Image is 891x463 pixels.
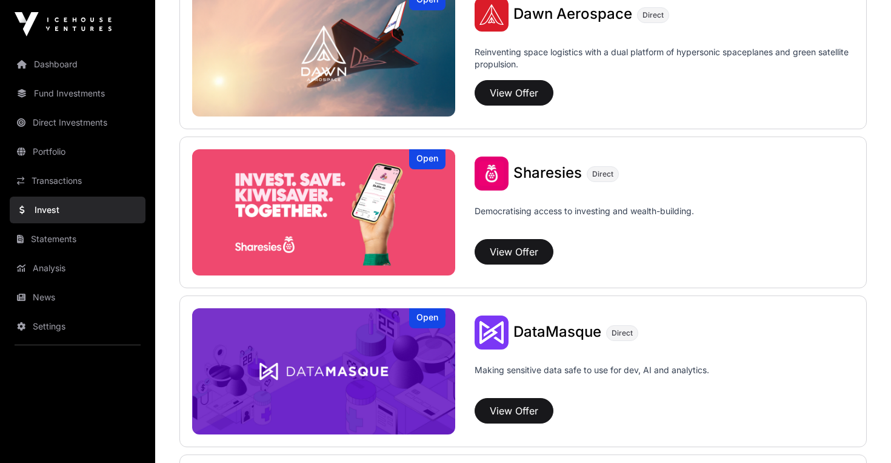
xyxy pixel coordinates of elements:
a: SharesiesOpen [192,149,455,275]
img: DataMasque [192,308,455,434]
a: Dawn Aerospace [513,7,632,22]
img: Sharesies [475,157,509,191]
a: News [10,284,145,311]
img: DataMasque [475,316,509,350]
p: Reinventing space logistics with a dual platform of hypersonic spaceplanes and green satellite pr... [475,46,854,75]
span: Direct [642,10,664,20]
a: Fund Investments [10,80,145,107]
a: Sharesies [513,166,582,181]
span: Direct [592,169,613,179]
a: DataMasque [513,325,601,340]
span: Dawn Aerospace [513,5,632,22]
span: Sharesies [513,164,582,181]
button: View Offer [475,80,553,106]
a: Portfolio [10,138,145,165]
p: Democratising access to investing and wealth-building. [475,205,694,234]
a: Invest [10,197,145,223]
div: Open [409,308,446,328]
div: Open [409,149,446,169]
img: Icehouse Ventures Logo [15,12,112,36]
a: Transactions [10,167,145,194]
a: DataMasqueOpen [192,308,455,434]
span: DataMasque [513,323,601,340]
button: View Offer [475,239,553,265]
a: Statements [10,226,145,252]
a: Settings [10,313,145,340]
span: Direct [612,328,633,338]
p: Making sensitive data safe to use for dev, AI and analytics. [475,364,709,393]
button: View Offer [475,398,553,424]
a: Analysis [10,255,145,282]
iframe: Chat Widget [830,405,891,463]
a: Direct Investments [10,109,145,136]
a: Dashboard [10,51,145,78]
img: Sharesies [192,149,455,275]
